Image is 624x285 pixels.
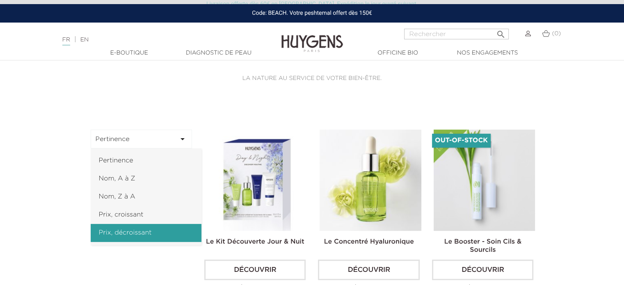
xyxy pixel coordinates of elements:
[434,130,535,231] img: Le Booster - Soin Cils & Sourcils
[446,49,528,57] a: Nos engagements
[552,31,561,36] span: (0)
[149,74,474,83] p: LA NATURE AU SERVICE DE VOTRE BIEN-ÊTRE.
[206,239,304,245] a: Le Kit Découverte Jour & Nuit
[88,49,170,57] a: E-Boutique
[324,239,414,245] a: Le Concentré Hyaluronique
[281,22,343,53] img: Huygens
[404,29,509,39] input: Rechercher
[62,37,70,46] a: FR
[178,134,187,144] i: 
[318,260,419,280] a: Découvrir
[80,37,89,43] a: EN
[91,224,201,242] a: Prix, décroissant
[206,130,307,231] img: Le Kit Découverte Jour & Nuit
[432,260,533,280] a: Découvrir
[91,152,201,170] a: Pertinence
[91,170,201,188] a: Nom, A à Z
[91,206,201,224] a: Prix, croissant
[496,27,505,37] i: 
[91,130,192,148] button: Pertinence
[432,134,491,148] li: Out-of-Stock
[58,35,254,45] div: |
[204,260,306,280] a: Découvrir
[357,49,439,57] a: Officine Bio
[444,239,521,253] a: Le Booster - Soin Cils & Sourcils
[493,26,508,37] button: 
[320,130,421,231] img: Le Concentré Hyaluronique
[178,49,260,57] a: Diagnostic de peau
[91,188,201,206] a: Nom, Z à A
